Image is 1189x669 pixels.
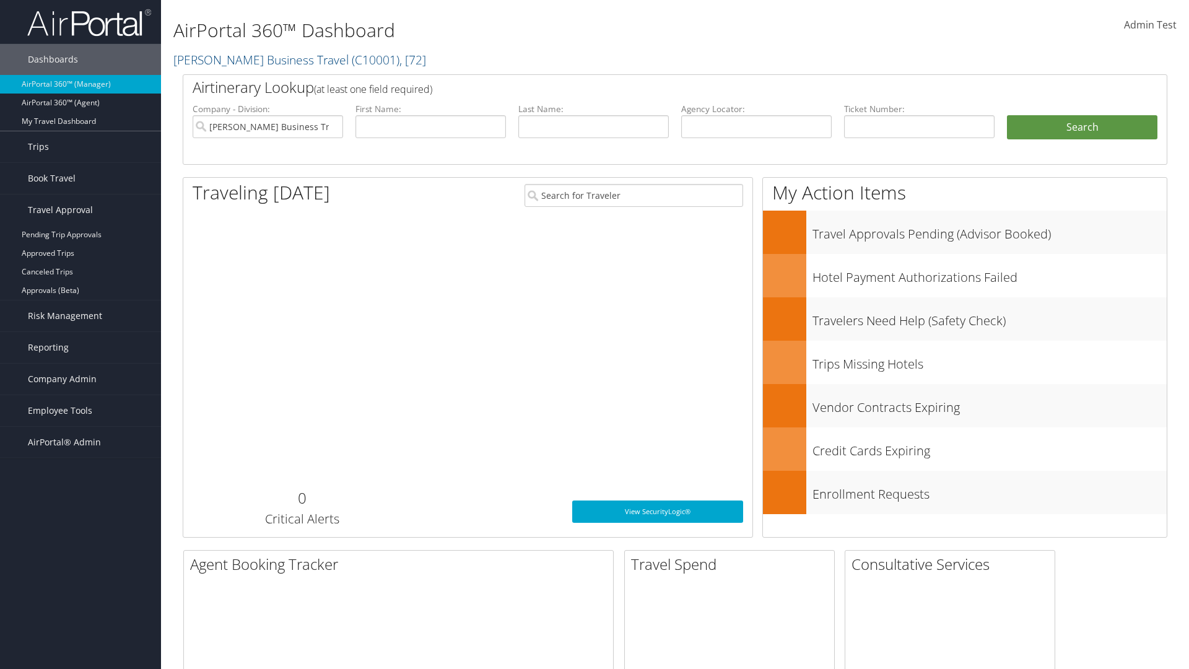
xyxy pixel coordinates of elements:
label: Ticket Number: [844,103,995,115]
a: Enrollment Requests [763,471,1167,514]
a: Travelers Need Help (Safety Check) [763,297,1167,341]
span: Risk Management [28,300,102,331]
h1: Traveling [DATE] [193,180,330,206]
span: Travel Approval [28,195,93,225]
span: Employee Tools [28,395,92,426]
a: Admin Test [1124,6,1177,45]
img: airportal-logo.png [27,8,151,37]
h2: Agent Booking Tracker [190,554,613,575]
h2: Airtinerary Lookup [193,77,1076,98]
a: View SecurityLogic® [572,501,743,523]
label: Company - Division: [193,103,343,115]
button: Search [1007,115,1157,140]
h2: Consultative Services [851,554,1055,575]
h1: AirPortal 360™ Dashboard [173,17,842,43]
h3: Critical Alerts [193,510,411,528]
label: First Name: [355,103,506,115]
span: AirPortal® Admin [28,427,101,458]
h3: Vendor Contracts Expiring [812,393,1167,416]
h1: My Action Items [763,180,1167,206]
span: (at least one field required) [314,82,432,96]
a: Travel Approvals Pending (Advisor Booked) [763,211,1167,254]
a: Vendor Contracts Expiring [763,384,1167,427]
span: Admin Test [1124,18,1177,32]
a: [PERSON_NAME] Business Travel [173,51,426,68]
a: Credit Cards Expiring [763,427,1167,471]
span: Company Admin [28,364,97,395]
span: Trips [28,131,49,162]
label: Agency Locator: [681,103,832,115]
a: Trips Missing Hotels [763,341,1167,384]
h3: Enrollment Requests [812,479,1167,503]
h3: Trips Missing Hotels [812,349,1167,373]
input: Search for Traveler [525,184,743,207]
span: Book Travel [28,163,76,194]
a: Hotel Payment Authorizations Failed [763,254,1167,297]
h2: Travel Spend [631,554,834,575]
span: Reporting [28,332,69,363]
span: , [ 72 ] [399,51,426,68]
h3: Hotel Payment Authorizations Failed [812,263,1167,286]
h2: 0 [193,488,411,509]
h3: Travelers Need Help (Safety Check) [812,306,1167,330]
span: ( C10001 ) [352,51,399,68]
h3: Travel Approvals Pending (Advisor Booked) [812,219,1167,243]
h3: Credit Cards Expiring [812,436,1167,460]
label: Last Name: [518,103,669,115]
span: Dashboards [28,44,78,75]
